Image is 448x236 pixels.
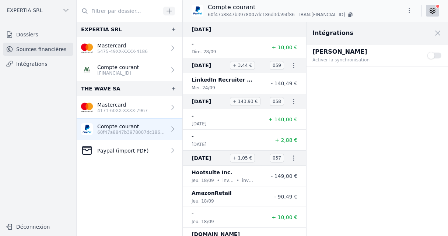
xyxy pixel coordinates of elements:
[81,123,93,135] img: PAYPAL_PPLXLULL.png
[81,64,93,76] img: NAGELMACKERS_BNAGBEBBXXX.png
[223,177,234,184] p: invoice_number: 366870093
[97,101,148,108] p: Mastercard
[77,59,182,81] a: Compte courant [FINANCIAL_ID]
[192,84,215,92] p: mer. 24/09
[208,12,295,18] span: 60f47a8847b3978007dc186d3da94f86
[192,209,194,218] p: -
[77,37,182,59] a: Mastercard 5475-49XX-XXXX-4186
[230,61,255,70] span: + 3,44 €
[230,97,260,106] span: + 143,93 €
[192,141,207,148] p: [DATE]
[272,214,297,220] span: + 10,00 €
[237,177,239,184] div: •
[192,132,194,141] p: -
[192,75,253,84] p: LinkedIn Recruiter P82
[7,7,43,14] span: EXPERTIA SRL
[97,64,139,71] p: Compte courant
[312,56,419,64] p: Activer la synchronisation
[81,144,93,156] img: CleanShot-202025-05-26-20at-2016.10.27-402x.png
[192,120,207,128] p: [DATE]
[272,44,297,50] span: + 10,00 €
[77,96,182,118] a: Mastercard 4171-60XX-XXXX-7967
[275,137,297,143] span: + 2,88 €
[192,39,194,48] p: -
[230,154,255,162] span: + 1,05 €
[97,147,148,154] p: Paypal (import PDF)
[312,47,419,56] p: [PERSON_NAME]
[242,177,253,184] p: invoice_number: 366870093
[192,61,227,70] span: [DATE]
[271,81,297,86] span: - 140,49 €
[299,12,345,18] span: IBAN: [FINANCIAL_ID]
[97,123,166,130] p: Compte courant
[77,118,182,140] a: Compte courant 60f47a8847b3978007dc186d3da94f86
[312,29,353,37] h2: Intégrations
[192,97,227,106] span: [DATE]
[3,28,73,41] a: Dossiers
[77,140,182,161] a: Paypal (import PDF)
[192,197,214,205] p: jeu. 18/09
[268,117,297,122] span: + 140,00 €
[208,3,354,12] p: Compte courant
[217,177,220,184] div: •
[270,154,284,162] span: 057
[81,25,122,34] div: EXPERTIA SRL
[81,42,93,54] img: imageedit_2_6530439554.png
[192,111,194,120] p: -
[3,4,73,16] button: EXPERTIA SRL
[97,70,139,76] p: [FINANCIAL_ID]
[3,43,73,56] a: Sources financières
[81,84,120,93] div: THE WAVE SA
[81,101,93,113] img: imageedit_2_6530439554.png
[296,12,298,18] span: -
[192,189,232,197] p: AmazonRetail
[97,129,166,135] p: 60f47a8847b3978007dc186d3da94f86
[270,61,284,70] span: 059
[97,49,148,54] p: 5475-49XX-XXXX-4186
[271,173,297,179] span: - 149,00 €
[97,42,148,49] p: Mastercard
[192,5,203,17] img: PAYPAL_PPLXLULL.png
[192,218,214,225] p: jeu. 18/09
[274,194,297,200] span: - 90,49 €
[192,177,214,184] p: jeu. 18/09
[192,154,227,162] span: [DATE]
[270,97,284,106] span: 058
[192,25,227,34] span: [DATE]
[3,57,73,71] a: Intégrations
[192,48,216,56] p: dim. 28/09
[77,4,161,18] input: Filtrer par dossier...
[192,168,232,177] p: Hootsuite Inc.
[97,108,148,114] p: 4171-60XX-XXXX-7967
[3,221,73,233] button: Déconnexion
